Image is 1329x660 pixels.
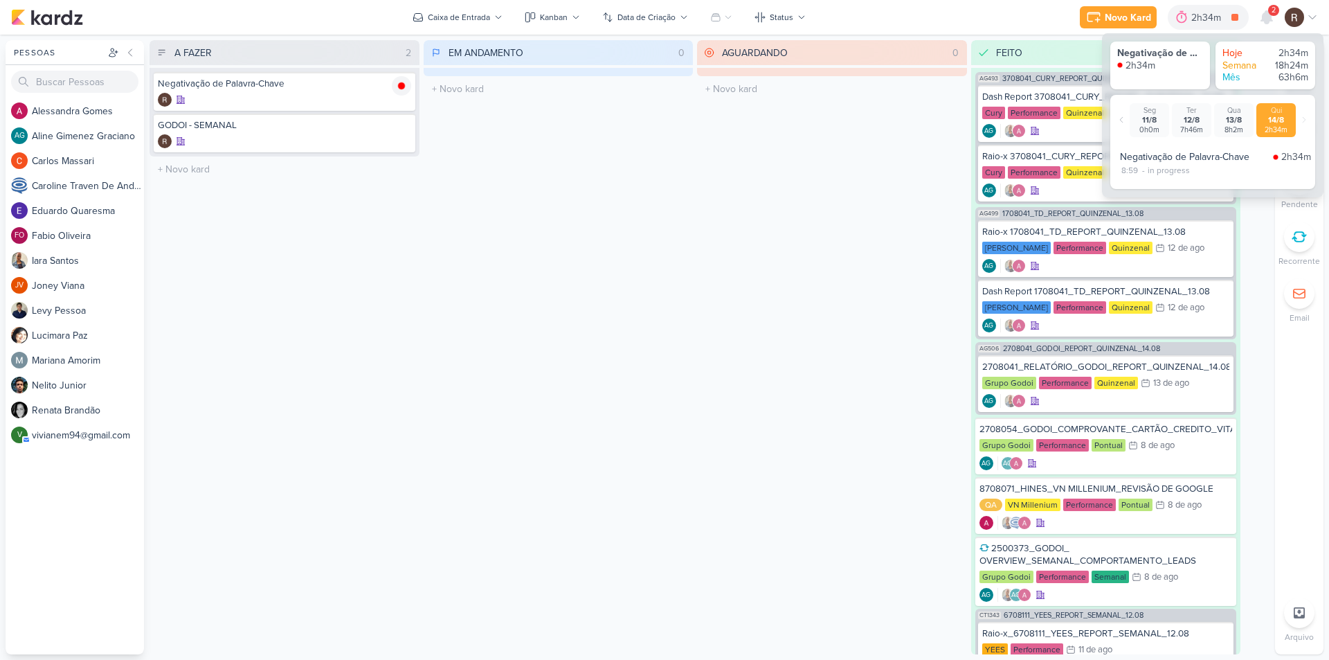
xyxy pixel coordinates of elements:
[11,377,28,393] img: Nelito Junior
[979,456,993,470] div: Aline Gimenez Graciano
[1278,255,1320,267] p: Recorrente
[1119,499,1152,511] div: Pontual
[11,202,28,219] img: Eduardo Quaresma
[1168,244,1204,253] div: 12 de ago
[1281,198,1318,211] p: Pendente
[979,571,1033,583] div: Grupo Godoi
[1132,125,1166,134] div: 0h0m
[1063,166,1107,179] div: Quinzenal
[1018,516,1031,530] img: Alessandra Gomes
[32,353,144,368] div: M a r i a n a A m o r i m
[1012,184,1026,197] img: Alessandra Gomes
[997,588,1031,602] div: Colaboradores: Iara Santos, Aline Gimenez Graciano, Alessandra Gomes
[997,456,1023,470] div: Colaboradores: Aline Gimenez Graciano, Alessandra Gomes
[1001,588,1015,602] img: Iara Santos
[152,159,417,179] input: + Novo kard
[978,210,1000,217] span: AG499
[11,252,28,269] img: Iara Santos
[1004,394,1018,408] img: Iara Santos
[11,9,83,26] img: kardz.app
[32,328,144,343] div: L u c i m a r a P a z
[1285,8,1304,27] img: Rafael Dornelles
[1153,379,1189,388] div: 13 de ago
[1004,319,1018,332] img: Iara Santos
[1217,106,1251,115] div: Qua
[1141,441,1175,450] div: 8 de ago
[426,79,691,99] input: + Novo kard
[1063,499,1116,511] div: Performance
[11,302,28,319] img: Levy Pessoa
[979,588,993,602] div: Criador(a): Aline Gimenez Graciano
[1000,184,1026,197] div: Colaboradores: Iara Santos, Alessandra Gomes
[1004,259,1018,273] img: Iara Santos
[984,398,993,405] p: AG
[1092,439,1125,452] div: Pontual
[1009,456,1023,470] img: Alessandra Gomes
[17,431,22,439] p: v
[15,132,25,140] p: AG
[32,253,144,268] div: I a r a S a n t o s
[1094,377,1138,389] div: Quinzenal
[982,285,1230,298] div: Dash Report 1708041_TD_REPORT_QUINZENAL_13.08
[1011,643,1063,656] div: Performance
[1000,259,1026,273] div: Colaboradores: Iara Santos, Alessandra Gomes
[11,402,28,418] img: Renata Brandão
[11,102,28,119] img: Alessandra Gomes
[32,129,144,143] div: A l i n e G i m e n e z G r a c i a n o
[1001,456,1015,470] div: Aline Gimenez Graciano
[1217,125,1251,134] div: 8h2m
[979,439,1033,452] div: Grupo Godoi
[982,361,1230,373] div: 2708041_RELATÓRIO_GODOI_REPORT_QUINZENAL_14.08
[32,204,144,218] div: E d u a r d o Q u a r e s m a
[1018,588,1031,602] img: Alessandra Gomes
[1222,71,1264,84] div: Mês
[158,78,411,90] div: Negativação de Palavra-Chave
[979,483,1233,495] div: 8708071_HINES_VN MILLENIUM_REVISÃO DE GOOGLE
[982,319,996,332] div: Aline Gimenez Graciano
[11,152,28,169] img: Carlos Massari
[1175,106,1209,115] div: Ter
[982,226,1230,238] div: Raio-x 1708041_TD_REPORT_QUINZENAL_13.08
[997,516,1031,530] div: Colaboradores: Iara Santos, Caroline Traven De Andrade, Alessandra Gomes
[1012,394,1026,408] img: Alessandra Gomes
[11,352,28,368] img: Mariana Amorim
[978,612,1001,619] span: CT1343
[1000,124,1026,138] div: Colaboradores: Iara Santos, Alessandra Gomes
[11,177,28,194] img: Caroline Traven De Andrade
[982,184,996,197] div: Aline Gimenez Graciano
[1191,10,1225,25] div: 2h34m
[982,301,1051,314] div: [PERSON_NAME]
[32,104,144,118] div: A l e s s a n d r a G o m e s
[15,282,24,289] p: JV
[11,46,105,59] div: Pessoas
[1117,47,1203,60] div: Negativação de Palavra-Chave
[400,46,417,60] div: 2
[1217,115,1251,125] div: 13/8
[1078,645,1112,654] div: 11 de ago
[32,303,144,318] div: L e v y P e s s o a
[1120,150,1267,164] div: Negativação de Palavra-Chave
[982,150,1230,163] div: Raio-x 3708041_CURY_REPORT_QUINZENAL_12.08
[1267,71,1308,84] div: 63h6m
[1009,516,1023,530] img: Caroline Traven De Andrade
[1004,184,1018,197] img: Iara Santos
[1005,499,1060,511] div: VN Millenium
[1008,166,1060,179] div: Performance
[979,516,993,530] div: Criador(a): Alessandra Gomes
[11,277,28,294] div: Joney Viana
[979,499,1002,511] div: QA
[700,79,964,99] input: + Novo kard
[1054,301,1106,314] div: Performance
[984,188,993,195] p: AG
[1063,107,1107,119] div: Quinzenal
[1036,439,1089,452] div: Performance
[1120,164,1139,177] div: 8:59
[11,427,28,443] div: vivianem94@gmail.com
[1168,501,1202,510] div: 8 de ago
[984,263,993,270] p: AG
[1036,571,1089,583] div: Performance
[1004,612,1143,619] span: 6708111_YEES_REPORT_SEMANAL_12.08
[1175,115,1209,125] div: 12/8
[1272,5,1276,16] span: 2
[158,134,172,148] img: Rafael Dornelles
